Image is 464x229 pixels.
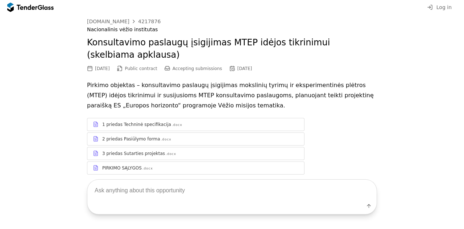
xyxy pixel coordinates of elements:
div: 1 priedas Techninė specifikacija [102,122,171,127]
span: Log in [436,4,452,10]
div: [DATE] [237,66,252,71]
div: Nacionalinis vėžio institutas [87,26,377,33]
div: .docx [161,137,171,142]
div: .docx [172,123,182,127]
a: [DOMAIN_NAME]4217876 [87,19,161,24]
div: [DATE] [95,66,110,71]
div: 4217876 [138,19,161,24]
button: Log in [425,3,454,12]
div: 2 priedas Pasiūlymo forma [102,136,160,142]
div: .docx [166,152,176,156]
a: 1 priedas Techninė specifikacija.docx [87,118,304,131]
a: 2 priedas Pasiūlymo forma.docx [87,132,304,146]
div: 3 priedas Sutarties projektas [102,151,165,156]
h2: Konsultavimo paslaugų įsigijimas MTEP idėjos tikrinimui (skelbiama apklausa) [87,37,377,61]
a: 3 priedas Sutarties projektas.docx [87,147,304,160]
span: Accepting submissions [173,66,222,71]
a: PIRKIMO SĄLYGOS.docx [87,161,304,175]
p: Pirkimo objektas – konsultavimo paslaugų įsigijimas mokslinių tyrimų ir eksperimentinės plėtros (... [87,80,377,111]
span: Public contract [125,66,157,71]
div: [DOMAIN_NAME] [87,19,129,24]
